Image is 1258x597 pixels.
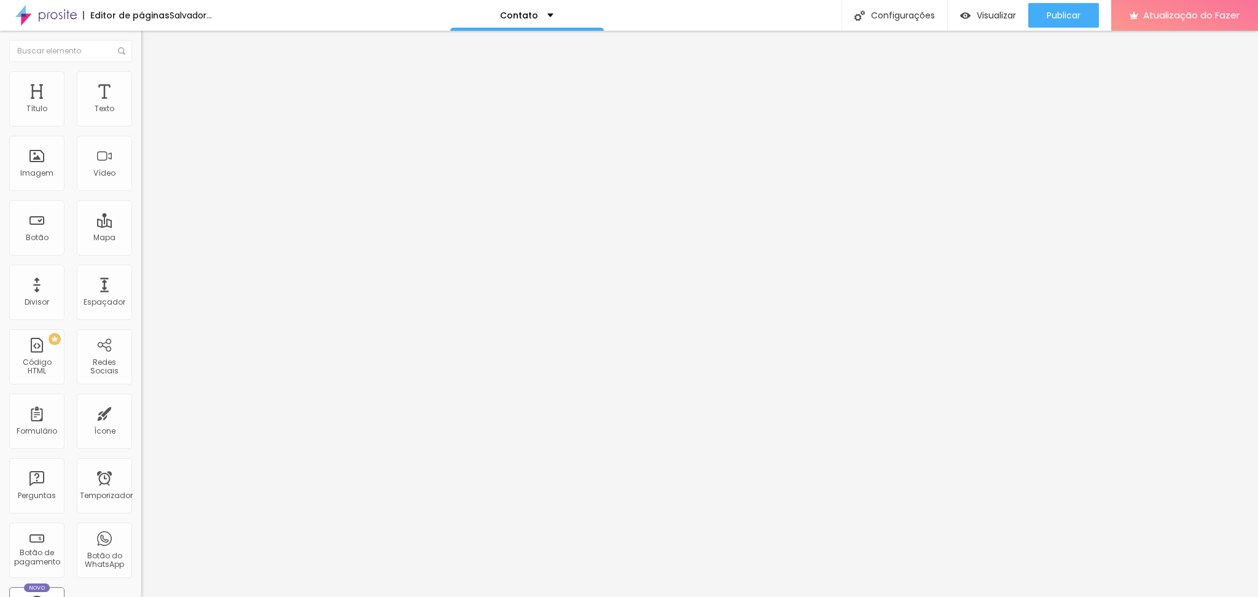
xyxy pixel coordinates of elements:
[95,103,114,114] font: Texto
[871,9,935,21] font: Configurações
[90,9,170,21] font: Editor de páginas
[854,10,865,21] img: Ícone
[118,47,125,55] img: Ícone
[170,9,212,21] font: Salvador...
[93,168,115,178] font: Vídeo
[25,297,49,307] font: Divisor
[29,584,45,591] font: Novo
[960,10,971,21] img: view-1.svg
[23,357,52,376] font: Código HTML
[80,490,133,501] font: Temporizador
[26,232,49,243] font: Botão
[17,426,57,436] font: Formulário
[90,357,119,376] font: Redes Sociais
[1047,9,1080,21] font: Publicar
[26,103,47,114] font: Título
[500,9,538,21] font: Contato
[9,40,132,62] input: Buscar elemento
[1028,3,1099,28] button: Publicar
[18,490,56,501] font: Perguntas
[93,232,115,243] font: Mapa
[94,426,115,436] font: Ícone
[977,9,1016,21] font: Visualizar
[948,3,1028,28] button: Visualizar
[85,550,124,569] font: Botão do WhatsApp
[1143,9,1240,21] font: Atualização do Fazer
[20,168,53,178] font: Imagem
[14,547,60,566] font: Botão de pagamento
[84,297,125,307] font: Espaçador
